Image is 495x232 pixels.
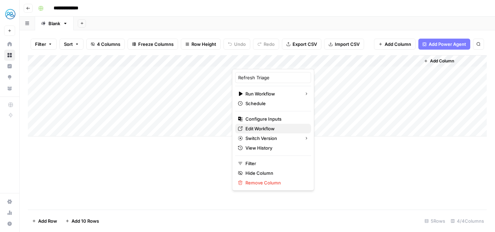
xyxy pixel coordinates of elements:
span: Add Row [38,218,57,224]
button: 4 Columns [86,39,125,50]
span: Add Column [385,41,411,48]
a: Home [4,39,15,50]
span: Filter [35,41,46,48]
button: Row Height [181,39,221,50]
span: Add Column [430,58,454,64]
button: Filter [31,39,57,50]
button: Add Power Agent [418,39,470,50]
img: MyHealthTeam Logo [4,8,16,20]
span: Redo [264,41,275,48]
span: Import CSV [335,41,360,48]
span: Add 10 Rows [71,218,99,224]
span: 4 Columns [97,41,120,48]
button: Add Row [28,215,61,226]
span: Export CSV [293,41,317,48]
button: Add 10 Rows [61,215,103,226]
a: Opportunities [4,72,15,83]
span: Freeze Columns [138,41,174,48]
button: Sort [59,39,84,50]
div: 5 Rows [422,215,448,226]
span: Row Height [191,41,216,48]
span: Undo [234,41,246,48]
button: Add Column [421,57,457,65]
span: Configure Inputs [245,115,306,122]
button: Export CSV [282,39,321,50]
a: Settings [4,196,15,207]
button: Freeze Columns [128,39,178,50]
button: Add Column [374,39,416,50]
button: Redo [253,39,279,50]
span: Add Power Agent [429,41,466,48]
div: Blank [48,20,60,27]
button: Workspace: MyHealthTeam [4,6,15,23]
span: Edit Workflow [245,125,306,132]
a: Insights [4,61,15,72]
button: Help + Support [4,218,15,229]
div: 4/4 Columns [448,215,487,226]
span: Hide Column [245,170,306,176]
span: Switch Version [245,135,299,142]
span: Filter [245,160,306,167]
span: Run Workflow [245,90,299,97]
span: Schedule [245,100,306,107]
a: Browse [4,50,15,61]
button: Import CSV [324,39,364,50]
button: Undo [223,39,250,50]
span: Remove Column [245,179,306,186]
a: Your Data [4,83,15,94]
a: Usage [4,207,15,218]
span: View History [245,144,306,151]
span: Sort [64,41,73,48]
a: Blank [35,17,74,30]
